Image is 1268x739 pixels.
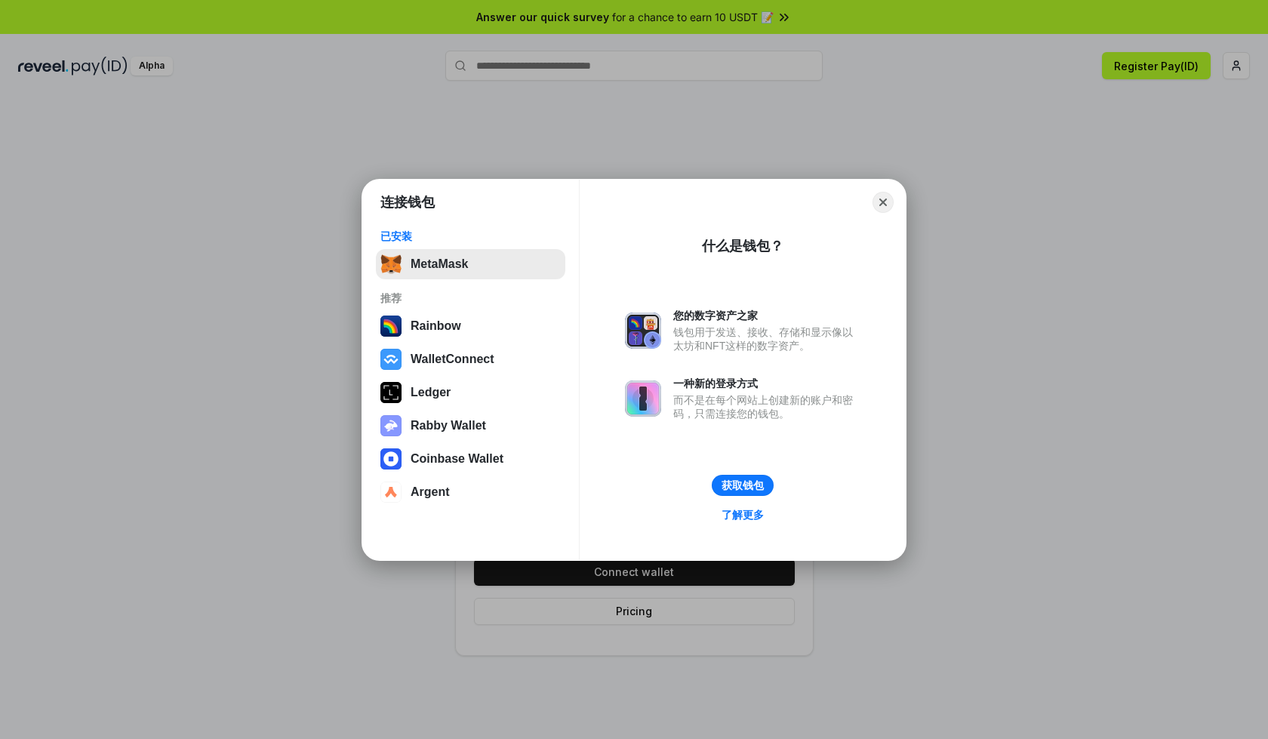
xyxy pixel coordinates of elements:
[376,477,565,507] button: Argent
[722,508,764,522] div: 了解更多
[411,257,468,271] div: MetaMask
[380,415,402,436] img: svg+xml,%3Csvg%20xmlns%3D%22http%3A%2F%2Fwww.w3.org%2F2000%2Fsvg%22%20fill%3D%22none%22%20viewBox...
[673,393,860,420] div: 而不是在每个网站上创建新的账户和密码，只需连接您的钱包。
[380,382,402,403] img: svg+xml,%3Csvg%20xmlns%3D%22http%3A%2F%2Fwww.w3.org%2F2000%2Fsvg%22%20width%3D%2228%22%20height%3...
[411,319,461,333] div: Rainbow
[380,291,561,305] div: 推荐
[873,192,894,213] button: Close
[411,485,450,499] div: Argent
[411,452,503,466] div: Coinbase Wallet
[722,479,764,492] div: 获取钱包
[625,380,661,417] img: svg+xml,%3Csvg%20xmlns%3D%22http%3A%2F%2Fwww.w3.org%2F2000%2Fsvg%22%20fill%3D%22none%22%20viewBox...
[380,349,402,370] img: svg+xml,%3Csvg%20width%3D%2228%22%20height%3D%2228%22%20viewBox%3D%220%200%2028%2028%22%20fill%3D...
[376,411,565,441] button: Rabby Wallet
[380,229,561,243] div: 已安装
[625,313,661,349] img: svg+xml,%3Csvg%20xmlns%3D%22http%3A%2F%2Fwww.w3.org%2F2000%2Fsvg%22%20fill%3D%22none%22%20viewBox...
[376,377,565,408] button: Ledger
[380,316,402,337] img: svg+xml,%3Csvg%20width%3D%22120%22%20height%3D%22120%22%20viewBox%3D%220%200%20120%20120%22%20fil...
[411,353,494,366] div: WalletConnect
[702,237,783,255] div: 什么是钱包？
[673,325,860,353] div: 钱包用于发送、接收、存储和显示像以太坊和NFT这样的数字资产。
[376,444,565,474] button: Coinbase Wallet
[411,419,486,433] div: Rabby Wallet
[712,475,774,496] button: 获取钱包
[380,482,402,503] img: svg+xml,%3Csvg%20width%3D%2228%22%20height%3D%2228%22%20viewBox%3D%220%200%2028%2028%22%20fill%3D...
[376,311,565,341] button: Rainbow
[376,249,565,279] button: MetaMask
[380,193,435,211] h1: 连接钱包
[712,505,773,525] a: 了解更多
[376,344,565,374] button: WalletConnect
[673,309,860,322] div: 您的数字资产之家
[411,386,451,399] div: Ledger
[380,448,402,470] img: svg+xml,%3Csvg%20width%3D%2228%22%20height%3D%2228%22%20viewBox%3D%220%200%2028%2028%22%20fill%3D...
[380,254,402,275] img: svg+xml,%3Csvg%20fill%3D%22none%22%20height%3D%2233%22%20viewBox%3D%220%200%2035%2033%22%20width%...
[673,377,860,390] div: 一种新的登录方式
